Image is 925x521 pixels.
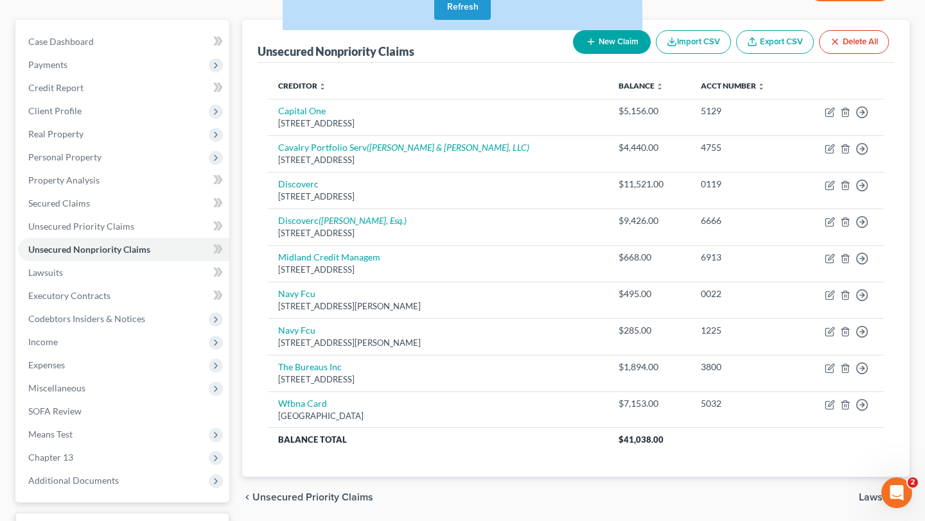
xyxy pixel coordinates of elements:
[278,105,326,116] a: Capital One
[278,264,598,276] div: [STREET_ADDRESS]
[656,83,664,90] i: unfold_more
[278,288,315,299] a: Navy Fcu
[319,215,407,226] i: ([PERSON_NAME], Esq.)
[18,192,229,215] a: Secured Claims
[619,324,680,337] div: $285.00
[28,406,82,416] span: SOFA Review
[28,452,73,463] span: Chapter 13
[242,492,252,502] i: chevron_left
[757,83,765,90] i: unfold_more
[701,287,786,300] div: 0022
[278,215,407,226] a: Discoverc([PERSON_NAME], Esq.)
[619,178,680,191] div: $11,521.00
[701,81,765,90] a: Acct Number unfold_more
[701,214,786,227] div: 6666
[278,325,315,336] a: Navy Fcu
[619,397,680,410] div: $7,153.00
[278,117,598,130] div: [STREET_ADDRESS]
[701,361,786,373] div: 3800
[28,382,85,393] span: Miscellaneous
[656,30,731,54] button: Import CSV
[18,30,229,53] a: Case Dashboard
[28,359,65,370] span: Expenses
[28,429,73,440] span: Means Test
[619,105,680,117] div: $5,156.00
[28,290,110,301] span: Executory Contracts
[28,36,94,47] span: Case Dashboard
[859,492,910,502] button: Lawsuits chevron_right
[908,477,918,488] span: 2
[619,251,680,264] div: $668.00
[18,284,229,307] a: Executory Contracts
[619,141,680,154] div: $4,440.00
[619,214,680,227] div: $9,426.00
[278,410,598,422] div: [GEOGRAPHIC_DATA]
[18,238,229,261] a: Unsecured Nonpriority Claims
[28,128,84,139] span: Real Property
[268,428,608,451] th: Balance Total
[278,398,327,409] a: Wfbna Card
[278,178,319,189] a: Discoverc
[278,337,598,349] div: [STREET_ADDRESS][PERSON_NAME]
[28,175,100,185] span: Property Analysis
[367,142,529,153] i: ([PERSON_NAME] & [PERSON_NAME], LLC)
[701,105,786,117] div: 5129
[278,361,342,372] a: The Bureaus Inc
[619,81,664,90] a: Balance unfold_more
[619,361,680,373] div: $1,894.00
[258,44,414,59] div: Unsecured Nonpriority Claims
[619,434,664,445] span: $41,038.00
[28,82,84,93] span: Credit Report
[573,30,651,54] button: New Claim
[278,81,326,90] a: Creditor unfold_more
[28,59,67,70] span: Payments
[28,198,90,209] span: Secured Claims
[278,191,598,203] div: [STREET_ADDRESS]
[18,400,229,423] a: SOFA Review
[28,475,119,486] span: Additional Documents
[319,83,326,90] i: unfold_more
[28,244,150,255] span: Unsecured Nonpriority Claims
[278,252,380,262] a: Midland Credit Managem
[701,251,786,264] div: 6913
[701,324,786,337] div: 1225
[28,313,145,324] span: Codebtors Insiders & Notices
[278,300,598,312] div: [STREET_ADDRESS][PERSON_NAME]
[701,141,786,154] div: 4755
[252,492,373,502] span: Unsecured Priority Claims
[619,287,680,300] div: $495.00
[701,397,786,410] div: 5032
[242,492,373,502] button: chevron_left Unsecured Priority Claims
[18,261,229,284] a: Lawsuits
[28,105,82,116] span: Client Profile
[701,178,786,191] div: 0119
[28,151,101,162] span: Personal Property
[881,477,912,508] iframe: Intercom live chat
[18,169,229,192] a: Property Analysis
[278,227,598,239] div: [STREET_ADDRESS]
[278,154,598,166] div: [STREET_ADDRESS]
[819,30,889,54] button: Delete All
[18,76,229,99] a: Credit Report
[859,492,899,502] span: Lawsuits
[736,30,814,54] a: Export CSV
[28,336,58,347] span: Income
[28,267,63,278] span: Lawsuits
[278,142,529,153] a: Cavalry Portfolio Serv([PERSON_NAME] & [PERSON_NAME], LLC)
[18,215,229,238] a: Unsecured Priority Claims
[278,373,598,386] div: [STREET_ADDRESS]
[28,221,134,232] span: Unsecured Priority Claims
